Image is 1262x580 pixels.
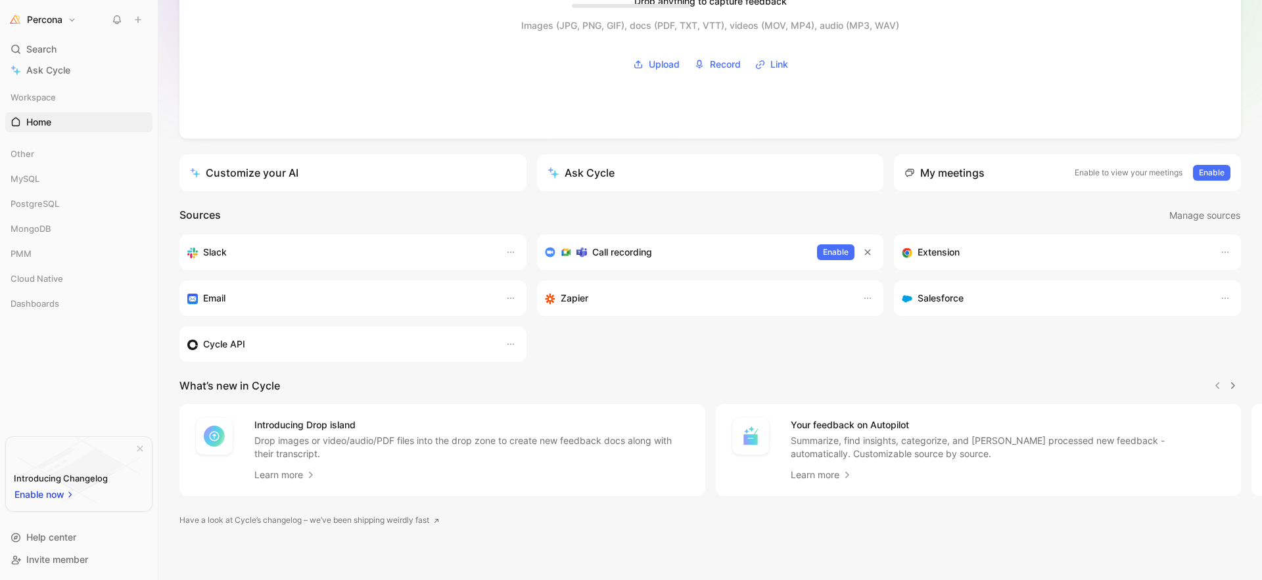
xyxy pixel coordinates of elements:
[26,531,76,543] span: Help center
[791,434,1226,460] p: Summarize, find insights, categorize, and [PERSON_NAME] processed new feedback - automatically. C...
[14,470,108,486] div: Introducing Changelog
[537,154,884,191] button: Ask Cycle
[5,194,152,217] div: PostgreSQL
[918,290,964,306] h3: Salesforce
[11,172,39,185] span: MySQL
[5,244,152,263] div: PMM
[770,56,788,72] span: Link
[11,272,63,285] span: Cloud Native
[5,169,152,189] div: MySQL
[1075,166,1182,179] p: Enable to view your meetings
[791,417,1226,433] h4: Your feedback on Autopilot
[11,297,59,310] span: Dashboards
[5,219,152,242] div: MongoDB
[11,197,59,210] span: PostgreSQL
[592,244,652,260] h3: Call recording
[5,144,152,164] div: Other
[689,55,745,74] button: Record
[5,39,152,59] div: Search
[5,60,152,80] a: Ask Cycle
[5,527,152,547] div: Help center
[26,41,57,57] span: Search
[5,144,152,167] div: Other
[649,56,680,72] span: Upload
[521,18,899,33] div: Images (JPG, PNG, GIF), docs (PDF, TXT, VTT), videos (MOV, MP4), audio (MP3, WAV)
[545,244,807,260] div: Record & transcribe meetings from Zoom, Meet & Teams.
[5,112,152,132] a: Home
[5,194,152,213] div: PostgreSQL
[1199,166,1225,179] span: Enable
[187,336,492,352] div: Sync customers & send feedback from custom sources. Get inspired by our favorite use case
[179,378,280,393] h2: What’s new in Cycle
[203,336,245,352] h3: Cycle API
[5,11,80,29] button: PerconaPercona
[904,165,985,181] div: My meetings
[203,290,225,306] h3: Email
[254,434,689,460] p: Drop images or video/audio/PDF files into the drop zone to create new feedback docs along with th...
[902,244,1207,260] div: Capture feedback from anywhere on the web
[5,294,152,317] div: Dashboards
[17,437,141,504] img: bg-BLZuj68n.svg
[11,91,56,104] span: Workspace
[187,244,492,260] div: Sync your customers, send feedback and get updates in Slack
[710,56,741,72] span: Record
[817,244,854,260] button: Enable
[791,467,853,483] a: Learn more
[14,486,76,503] button: Enable now
[9,13,22,26] img: Percona
[5,169,152,192] div: MySQL
[203,244,227,260] h3: Slack
[26,116,51,129] span: Home
[187,290,492,306] div: Forward emails to your feedback inbox
[254,417,689,433] h4: Introducing Drop island
[11,147,34,160] span: Other
[179,207,221,224] h2: Sources
[1169,207,1241,224] button: Manage sources
[179,514,440,527] a: Have a look at Cycle’s changelog – we’ve been shipping weirdly fast
[1193,165,1230,181] button: Enable
[918,244,960,260] h3: Extension
[11,247,32,260] span: PMM
[548,165,615,181] div: Ask Cycle
[5,269,152,288] div: Cloud Native
[1169,208,1240,223] span: Manage sources
[545,290,850,306] div: Capture feedback from thousands of sources with Zapier (survey results, recordings, sheets, etc).
[254,467,316,483] a: Learn more
[14,487,66,502] span: Enable now
[190,165,298,181] div: Customize your AI
[561,290,588,306] h3: Zapier
[5,269,152,292] div: Cloud Native
[5,294,152,313] div: Dashboards
[11,222,51,235] span: MongoDB
[5,244,152,267] div: PMM
[751,55,793,74] button: Link
[628,55,684,74] button: Upload
[26,554,88,565] span: Invite member
[823,246,849,259] span: Enable
[27,14,62,26] h1: Percona
[26,62,70,78] span: Ask Cycle
[5,87,152,107] div: Workspace
[5,550,152,569] div: Invite member
[179,154,526,191] a: Customize your AI
[5,219,152,238] div: MongoDB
